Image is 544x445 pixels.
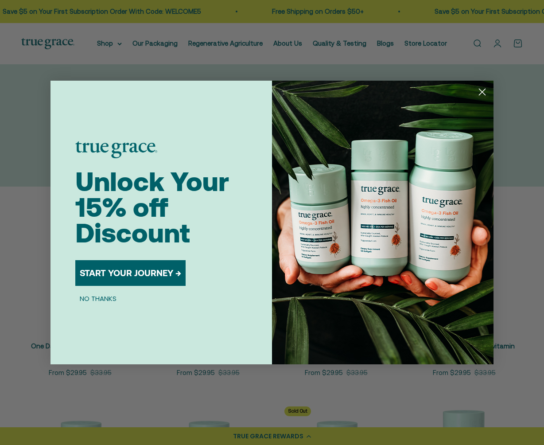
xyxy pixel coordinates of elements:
[75,293,121,304] button: NO THANKS
[75,166,229,248] span: Unlock Your 15% off Discount
[75,141,157,158] img: logo placeholder
[75,260,186,286] button: START YOUR JOURNEY →
[272,81,493,364] img: 098727d5-50f8-4f9b-9554-844bb8da1403.jpeg
[474,84,490,100] button: Close dialog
